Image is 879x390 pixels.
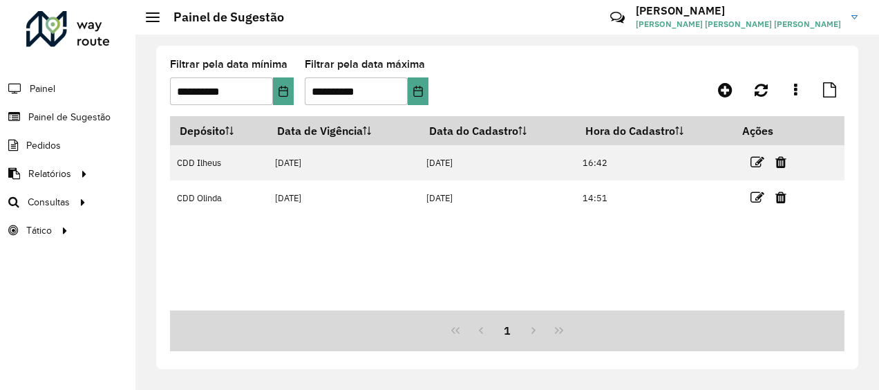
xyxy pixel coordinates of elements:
span: Pedidos [26,138,61,153]
label: Filtrar pela data máxima [305,56,425,73]
a: Editar [750,153,764,171]
label: Filtrar pela data mínima [170,56,287,73]
a: Excluir [775,153,786,171]
th: Hora do Cadastro [576,116,732,145]
h3: [PERSON_NAME] [636,4,841,17]
h2: Painel de Sugestão [160,10,284,25]
td: CDD Olinda [170,180,267,216]
button: 1 [494,317,520,344]
a: Editar [750,188,764,207]
span: [PERSON_NAME] [PERSON_NAME] [PERSON_NAME] [636,18,841,30]
td: CDD Ilheus [170,145,267,180]
span: Tático [26,223,52,238]
th: Ações [732,116,815,145]
td: [DATE] [267,180,419,216]
button: Choose Date [408,77,428,105]
td: [DATE] [267,145,419,180]
span: Painel de Sugestão [28,110,111,124]
a: Excluir [775,188,786,207]
a: Contato Rápido [603,3,632,32]
th: Data de Vigência [267,116,419,145]
td: 14:51 [576,180,732,216]
th: Depósito [170,116,267,145]
button: Choose Date [273,77,294,105]
span: Consultas [28,195,70,210]
th: Data do Cadastro [419,116,576,145]
span: Relatórios [28,167,71,181]
td: 16:42 [576,145,732,180]
span: Painel [30,82,55,96]
td: [DATE] [419,145,576,180]
td: [DATE] [419,180,576,216]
